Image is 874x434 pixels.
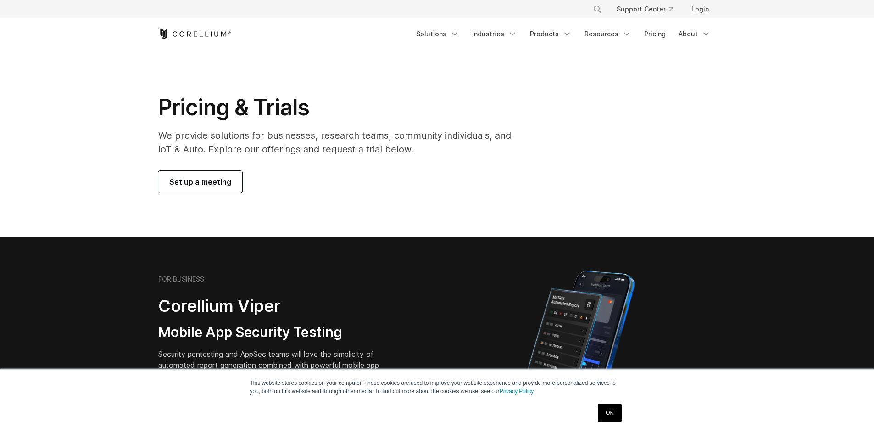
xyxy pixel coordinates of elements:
h6: FOR BUSINESS [158,275,204,283]
button: Search [589,1,606,17]
a: OK [598,404,621,422]
h1: Pricing & Trials [158,94,524,121]
a: Resources [579,26,637,42]
span: Set up a meeting [169,176,231,187]
a: Login [684,1,716,17]
a: Pricing [639,26,671,42]
p: This website stores cookies on your computer. These cookies are used to improve your website expe... [250,379,624,395]
img: Corellium MATRIX automated report on iPhone showing app vulnerability test results across securit... [512,266,650,427]
h2: Corellium Viper [158,296,393,316]
p: We provide solutions for businesses, research teams, community individuals, and IoT & Auto. Explo... [158,129,524,156]
a: Corellium Home [158,28,231,39]
a: Support Center [609,1,680,17]
h3: Mobile App Security Testing [158,324,393,341]
a: Products [524,26,577,42]
p: Security pentesting and AppSec teams will love the simplicity of automated report generation comb... [158,349,393,382]
div: Navigation Menu [582,1,716,17]
div: Navigation Menu [411,26,716,42]
a: Set up a meeting [158,171,242,193]
a: Privacy Policy. [500,388,535,395]
a: About [673,26,716,42]
a: Industries [467,26,523,42]
a: Solutions [411,26,465,42]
